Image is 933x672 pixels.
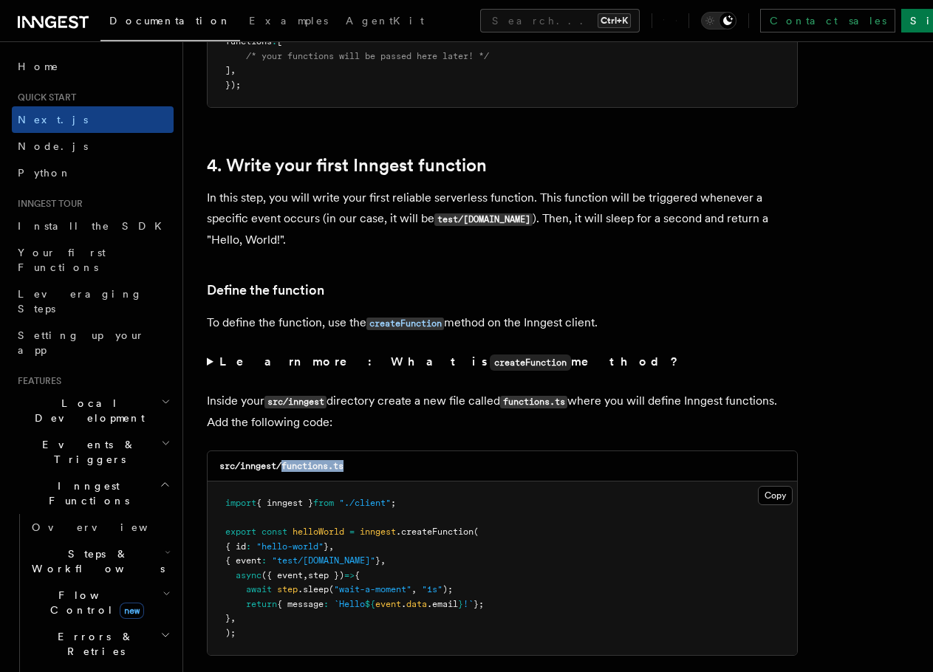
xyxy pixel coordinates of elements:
span: const [262,527,287,537]
code: createFunction [366,318,444,330]
a: Node.js [12,133,174,160]
span: , [380,555,386,566]
span: /* your functions will be passed here later! */ [246,51,489,61]
span: } [458,599,463,609]
span: "hello-world" [256,541,324,552]
span: = [349,527,355,537]
span: , [411,584,417,594]
span: ); [442,584,453,594]
button: Inngest Functions [12,473,174,514]
span: .createFunction [396,527,474,537]
span: : [246,541,251,552]
span: : [262,555,267,566]
code: createFunction [490,354,571,371]
button: Copy [758,486,793,505]
span: , [230,65,236,75]
span: inngest [360,527,396,537]
span: new [120,603,144,619]
a: 4. Write your first Inngest function [207,155,487,176]
span: Steps & Workflows [26,546,165,576]
span: step [277,584,298,594]
span: { event [225,555,262,566]
a: AgentKit [337,4,433,40]
button: Local Development [12,390,174,431]
span: . [401,599,406,609]
code: src/inngest [264,396,327,408]
span: Python [18,167,72,179]
span: Next.js [18,114,88,126]
a: Overview [26,514,174,541]
span: export [225,527,256,537]
span: { [355,570,360,580]
span: data [406,599,427,609]
a: Examples [240,4,337,40]
span: ( [329,584,334,594]
a: Your first Functions [12,239,174,281]
span: event [375,599,401,609]
span: Overview [32,521,184,533]
span: Home [18,59,59,74]
span: , [303,570,308,580]
p: In this step, you will write your first reliable serverless function. This function will be trigg... [207,188,798,250]
span: ; [391,498,396,508]
span: !` [463,599,474,609]
button: Toggle dark mode [701,12,737,30]
span: Inngest tour [12,198,83,210]
span: , [329,541,334,552]
span: , [230,613,236,623]
span: Documentation [109,15,231,27]
span: "wait-a-moment" [334,584,411,594]
summary: Learn more: What iscreateFunctionmethod? [207,352,798,373]
span: Quick start [12,92,76,103]
a: createFunction [366,315,444,329]
kbd: Ctrl+K [598,13,631,28]
p: Inside your directory create a new file called where you will define Inngest functions. Add the f... [207,391,798,433]
button: Flow Controlnew [26,582,174,623]
span: ] [225,65,230,75]
span: ( [474,527,479,537]
a: Define the function [207,280,324,301]
span: `Hello [334,599,365,609]
span: await [246,584,272,594]
code: functions.ts [500,396,567,408]
span: async [236,570,262,580]
span: helloWorld [293,527,344,537]
span: "test/[DOMAIN_NAME]" [272,555,375,566]
code: src/inngest/functions.ts [219,461,344,471]
a: Leveraging Steps [12,281,174,322]
span: Events & Triggers [12,437,161,467]
span: "1s" [422,584,442,594]
a: Install the SDK [12,213,174,239]
span: => [344,570,355,580]
a: Contact sales [760,9,895,32]
span: : [324,599,329,609]
span: ); [225,628,236,638]
button: Steps & Workflows [26,541,174,582]
span: "./client" [339,498,391,508]
span: }); [225,80,241,90]
span: Setting up your app [18,329,145,356]
span: Flow Control [26,588,163,617]
a: Home [12,53,174,80]
code: test/[DOMAIN_NAME] [434,213,533,226]
span: ({ event [262,570,303,580]
span: }; [474,599,484,609]
span: Inngest Functions [12,479,160,508]
span: } [225,613,230,623]
p: To define the function, use the method on the Inngest client. [207,312,798,334]
span: .email [427,599,458,609]
span: Examples [249,15,328,27]
button: Events & Triggers [12,431,174,473]
strong: Learn more: What is method? [219,354,681,368]
span: return [246,599,277,609]
span: { inngest } [256,498,313,508]
a: Setting up your app [12,322,174,363]
a: Documentation [100,4,240,41]
a: Next.js [12,106,174,133]
span: Leveraging Steps [18,288,143,315]
span: import [225,498,256,508]
span: ${ [365,599,375,609]
button: Errors & Retries [26,623,174,665]
span: Your first Functions [18,247,106,273]
span: step }) [308,570,344,580]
